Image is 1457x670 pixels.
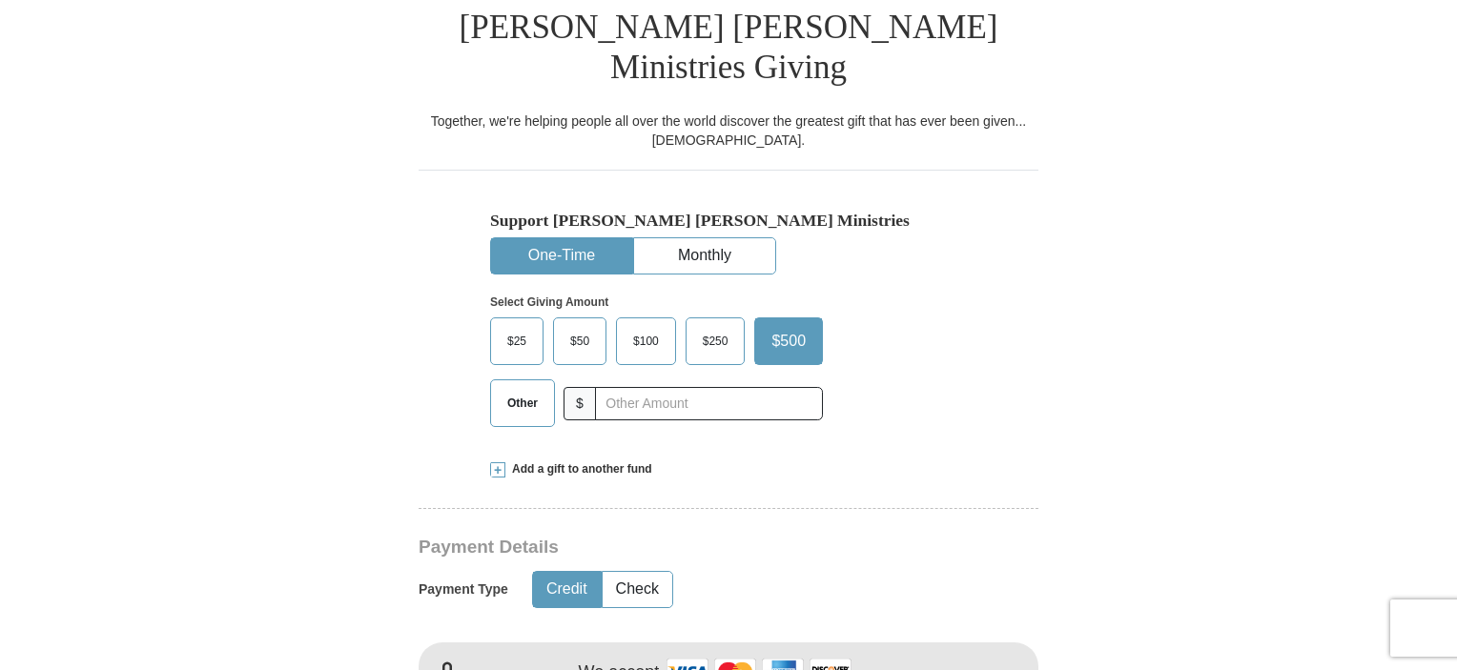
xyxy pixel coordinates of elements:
span: $500 [762,327,815,355]
span: Other [498,389,547,417]
input: Other Amount [595,387,823,420]
button: Credit [533,572,601,607]
span: $250 [693,327,738,355]
div: Together, we're helping people all over the world discover the greatest gift that has ever been g... [419,112,1038,150]
h5: Support [PERSON_NAME] [PERSON_NAME] Ministries [490,211,967,231]
span: $25 [498,327,536,355]
h3: Payment Details [419,537,905,558]
button: Check [603,572,672,607]
h5: Payment Type [419,581,508,598]
strong: Select Giving Amount [490,295,608,309]
button: One-Time [491,238,632,274]
span: $100 [624,327,668,355]
span: $50 [561,327,599,355]
span: Add a gift to another fund [505,461,652,477]
button: Monthly [634,238,775,274]
span: $ [564,387,596,420]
